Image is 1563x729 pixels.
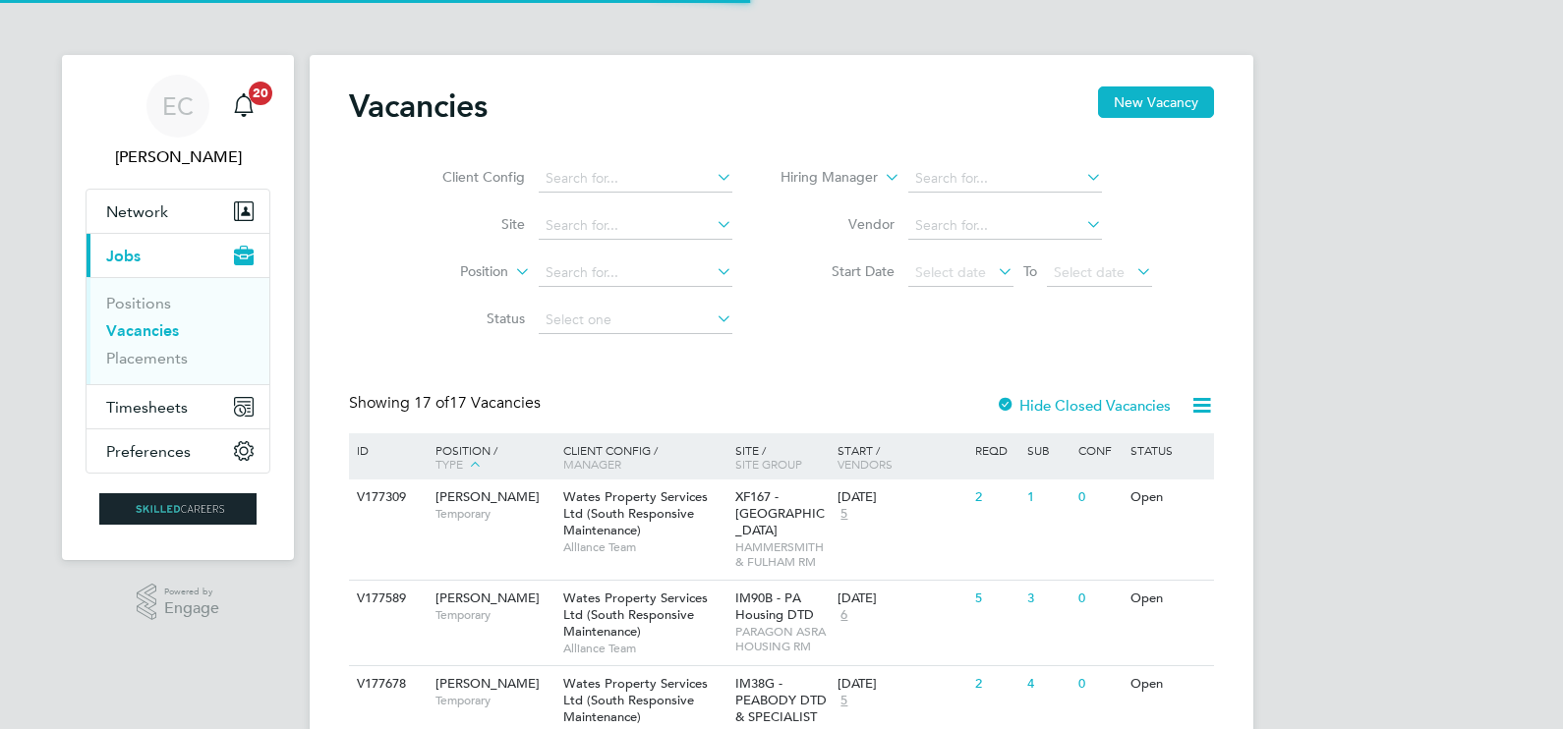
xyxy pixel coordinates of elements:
[106,398,188,417] span: Timesheets
[1022,479,1073,516] div: 1
[87,190,269,233] button: Network
[735,539,829,570] span: HAMMERSMITH & FULHAM RM
[352,479,421,516] div: V177309
[563,675,708,725] span: Wates Property Services Ltd (South Responsive Maintenance)
[1022,581,1073,617] div: 3
[435,456,463,472] span: Type
[435,675,540,692] span: [PERSON_NAME]
[765,168,878,188] label: Hiring Manager
[435,607,553,623] span: Temporary
[106,442,191,461] span: Preferences
[106,202,168,221] span: Network
[838,676,965,693] div: [DATE]
[106,294,171,312] a: Positions
[164,584,219,600] span: Powered by
[352,581,421,617] div: V177589
[838,590,965,607] div: [DATE]
[349,393,545,414] div: Showing
[838,693,850,709] span: 5
[164,600,219,617] span: Engage
[435,488,540,505] span: [PERSON_NAME]
[1126,581,1211,617] div: Open
[1073,479,1125,516] div: 0
[414,393,541,413] span: 17 Vacancies
[1022,433,1073,467] div: Sub
[137,584,220,621] a: Powered byEngage
[395,262,508,282] label: Position
[352,666,421,702] div: V177678
[970,666,1021,702] div: 2
[539,165,732,193] input: Search for...
[412,168,525,186] label: Client Config
[908,212,1102,240] input: Search for...
[833,433,970,480] div: Start /
[838,456,893,472] span: Vendors
[563,488,708,538] span: Wates Property Services Ltd (South Responsive Maintenance)
[87,429,269,473] button: Preferences
[414,393,449,413] span: 17 of
[563,589,708,640] span: Wates Property Services Ltd (South Responsive Maintenance)
[563,539,725,555] span: Alliance Team
[563,641,725,656] span: Alliance Team
[1073,666,1125,702] div: 0
[915,263,986,281] span: Select date
[838,489,965,506] div: [DATE]
[1126,479,1211,516] div: Open
[87,385,269,428] button: Timesheets
[106,321,179,340] a: Vacancies
[539,259,732,287] input: Search for...
[86,493,270,525] a: Go to home page
[1126,666,1211,702] div: Open
[838,506,850,523] span: 5
[412,215,525,233] label: Site
[970,581,1021,617] div: 5
[62,55,294,560] nav: Main navigation
[908,165,1102,193] input: Search for...
[735,488,825,538] span: XF167 - [GEOGRAPHIC_DATA]
[1098,86,1214,118] button: New Vacancy
[86,75,270,169] a: EC[PERSON_NAME]
[224,75,263,138] a: 20
[996,396,1171,415] label: Hide Closed Vacancies
[352,433,421,467] div: ID
[1073,433,1125,467] div: Conf
[781,215,895,233] label: Vendor
[349,86,488,126] h2: Vacancies
[421,433,558,482] div: Position /
[87,277,269,384] div: Jobs
[1022,666,1073,702] div: 4
[558,433,730,480] div: Client Config /
[86,145,270,169] span: Ernie Crowe
[970,433,1021,467] div: Reqd
[1073,581,1125,617] div: 0
[162,93,194,119] span: EC
[539,212,732,240] input: Search for...
[730,433,834,480] div: Site /
[99,493,257,525] img: skilledcareers-logo-retina.png
[1017,258,1043,284] span: To
[106,349,188,367] a: Placements
[563,456,621,472] span: Manager
[249,82,272,105] span: 20
[781,262,895,280] label: Start Date
[412,309,525,327] label: Status
[970,479,1021,516] div: 2
[435,506,553,522] span: Temporary
[1126,433,1211,467] div: Status
[539,307,732,334] input: Select one
[735,589,814,623] span: IM90B - PA Housing DTD
[735,624,829,654] span: PARAGON ASRA HOUSING RM
[1054,263,1125,281] span: Select date
[435,693,553,708] span: Temporary
[838,607,850,624] span: 6
[435,589,540,606] span: [PERSON_NAME]
[735,456,802,472] span: Site Group
[106,247,141,265] span: Jobs
[87,234,269,277] button: Jobs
